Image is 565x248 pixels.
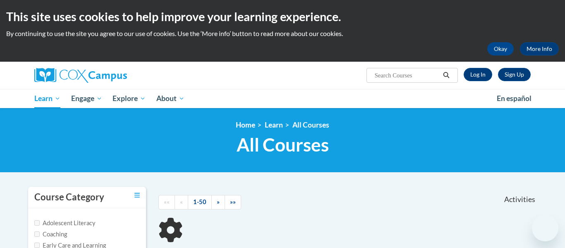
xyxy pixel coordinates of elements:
[34,68,192,83] a: Cox Campus
[236,120,255,129] a: Home
[225,195,241,209] a: End
[34,230,67,239] label: Coaching
[292,120,329,129] a: All Courses
[504,195,535,204] span: Activities
[175,195,188,209] a: Previous
[6,29,559,38] p: By continuing to use the site you agree to our use of cookies. Use the ‘More info’ button to read...
[71,94,102,104] span: Engage
[164,198,170,205] span: ««
[66,89,108,108] a: Engage
[497,94,531,103] span: En español
[156,94,184,104] span: About
[34,94,60,104] span: Learn
[374,70,440,80] input: Search Courses
[265,120,283,129] a: Learn
[487,42,514,55] button: Okay
[34,243,40,248] input: Checkbox for Options
[230,198,236,205] span: »»
[6,8,559,25] h2: This site uses cookies to help improve your learning experience.
[237,134,329,156] span: All Courses
[107,89,151,108] a: Explore
[29,89,66,108] a: Learn
[188,195,212,209] a: 1-50
[22,89,543,108] div: Main menu
[440,70,452,80] button: Search
[520,42,559,55] a: More Info
[532,215,558,241] iframe: Button to launch messaging window
[34,231,40,237] input: Checkbox for Options
[180,198,183,205] span: «
[217,198,220,205] span: »
[34,191,104,204] h3: Course Category
[34,219,96,228] label: Adolescent Literacy
[211,195,225,209] a: Next
[464,68,492,81] a: Log In
[491,90,537,107] a: En español
[34,220,40,226] input: Checkbox for Options
[134,191,140,200] a: Toggle collapse
[158,195,175,209] a: Begining
[151,89,190,108] a: About
[498,68,531,81] a: Register
[113,94,146,104] span: Explore
[34,68,127,83] img: Cox Campus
